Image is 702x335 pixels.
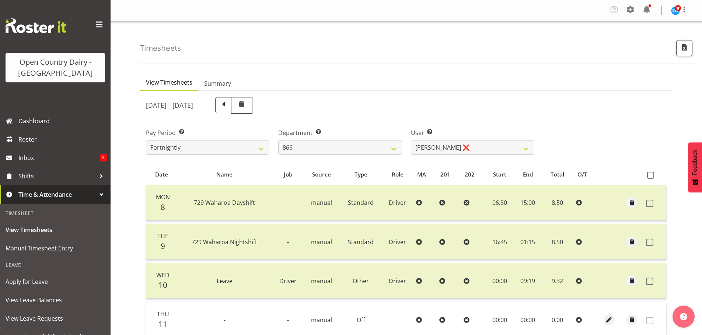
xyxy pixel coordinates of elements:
span: Tue [157,232,168,240]
div: Name [181,170,268,179]
span: Feedback [692,150,698,175]
a: View Timesheets [2,221,109,239]
span: Apply for Leave [6,276,105,287]
div: Timesheet [2,206,109,221]
span: manual [311,199,332,207]
span: View Timesheets [146,78,192,87]
img: Rosterit website logo [6,18,66,33]
button: Export CSV [676,40,692,56]
span: - [287,199,289,207]
span: 9 [161,241,165,251]
label: Department [278,128,402,137]
span: Manual Timesheet Entry [6,243,105,254]
span: Inbox [18,152,100,163]
span: View Leave Requests [6,313,105,324]
span: 10 [158,280,167,290]
td: 9.32 [542,263,573,299]
h5: [DATE] - [DATE] [146,101,193,109]
label: Pay Period [146,128,269,137]
span: View Timesheets [6,224,105,235]
td: Standard [340,185,382,221]
div: 202 [465,170,481,179]
td: Standard [340,224,382,260]
span: - [287,316,289,324]
h4: Timesheets [140,44,181,52]
img: help-xxl-2.png [680,313,687,320]
div: End [518,170,537,179]
div: Start [489,170,510,179]
span: Driver [389,277,406,285]
div: Date [150,170,172,179]
span: 11 [158,319,167,329]
td: 8.50 [542,224,573,260]
span: Time & Attendance [18,189,96,200]
a: View Leave Balances [2,291,109,309]
span: - [224,316,226,324]
div: Role [386,170,409,179]
div: Source [308,170,336,179]
span: Driver [389,238,406,246]
span: Roster [18,134,107,145]
span: manual [311,238,332,246]
span: Summary [204,79,231,88]
span: Driver [389,199,406,207]
div: Type [344,170,378,179]
div: Job [276,170,299,179]
span: 729 Waharoa Nightshift [192,238,257,246]
a: View Leave Requests [2,309,109,328]
span: 729 Waharoa Dayshift [194,199,255,207]
td: 16:45 [485,224,514,260]
span: manual [311,316,332,324]
button: Feedback - Show survey [688,142,702,192]
a: Manual Timesheet Entry [2,239,109,257]
div: O/T [577,170,594,179]
span: Wed [156,271,170,279]
td: 06:30 [485,185,514,221]
td: 09:19 [514,263,542,299]
img: steve-webb7510.jpg [671,6,680,15]
label: User [411,128,534,137]
span: 8 [161,202,165,212]
span: Mon [156,193,170,201]
td: 00:00 [485,263,514,299]
span: Dashboard [18,115,107,126]
span: Driver [279,277,297,285]
span: 5 [100,154,107,161]
div: Open Country Dairy - [GEOGRAPHIC_DATA] [13,57,98,79]
div: MA [417,170,432,179]
span: - [287,238,289,246]
div: 201 [440,170,457,179]
td: 15:00 [514,185,542,221]
td: 8.50 [542,185,573,221]
span: Shifts [18,171,96,182]
div: Total [546,170,569,179]
span: Leave [217,277,233,285]
a: Apply for Leave [2,272,109,291]
span: View Leave Balances [6,295,105,306]
td: Other [340,263,382,299]
span: Thu [157,310,169,318]
td: 01:15 [514,224,542,260]
div: Leave [2,257,109,272]
span: manual [311,277,332,285]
